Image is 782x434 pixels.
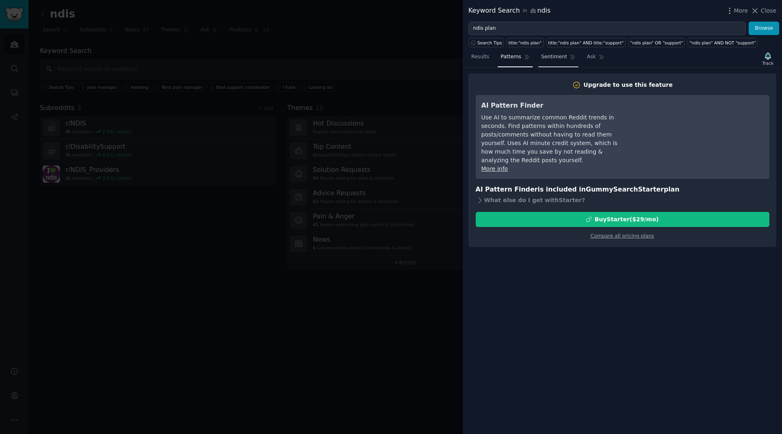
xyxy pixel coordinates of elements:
[751,7,776,15] button: Close
[641,101,764,162] iframe: YouTube video player
[471,53,489,61] span: Results
[476,195,769,206] div: What else do I get with Starter ?
[498,51,532,67] a: Patterns
[509,40,542,46] div: title:"ndis plan"
[584,81,673,89] div: Upgrade to use this feature
[476,212,769,227] button: BuyStarter($29/mo)
[734,7,748,15] span: More
[481,101,630,111] h3: AI Pattern Finder
[548,40,624,46] div: title:"ndis plan" AND title:"support"
[587,53,596,61] span: Ask
[762,60,773,66] div: Track
[547,38,626,47] a: title:"ndis plan" AND title:"support"
[481,165,508,172] a: More info
[584,51,607,67] a: Ask
[690,40,756,46] div: "ndis plan" AND NOT "support"
[468,38,504,47] button: Search Tips
[760,50,776,67] button: Track
[595,215,659,224] div: Buy Starter ($ 29 /mo )
[477,40,502,46] span: Search Tips
[586,185,663,193] span: GummySearch Starter
[761,7,776,15] span: Close
[628,38,685,47] a: "ndis plan" OR "support"
[630,40,683,46] div: "ndis plan" OR "support"
[501,53,521,61] span: Patterns
[538,51,578,67] a: Sentiment
[507,38,543,47] a: title:"ndis plan"
[541,53,567,61] span: Sentiment
[468,6,551,16] div: Keyword Search ndis
[468,22,746,35] input: Try a keyword related to your business
[468,51,492,67] a: Results
[725,7,748,15] button: More
[688,38,758,47] a: "ndis plan" AND NOT "support"
[591,233,654,239] a: Compare all pricing plans
[476,185,769,195] h3: AI Pattern Finder is included in plan
[523,7,527,15] span: in
[749,22,779,35] button: Browse
[481,113,630,165] div: Use AI to summarize common Reddit trends in seconds. Find patterns within hundreds of posts/comme...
